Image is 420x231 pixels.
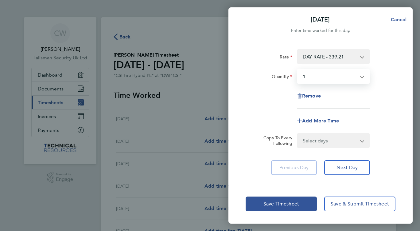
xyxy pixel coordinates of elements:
label: Rate [280,54,292,62]
label: Copy To Every Following [259,135,292,146]
div: Enter time worked for this day. [228,27,413,34]
label: Quantity [272,74,292,81]
span: Save & Submit Timesheet [331,201,389,207]
button: Add More Time [297,118,339,123]
span: Save Timesheet [263,201,299,207]
button: Save & Submit Timesheet [324,197,395,211]
button: Cancel [381,14,413,26]
button: Remove [297,94,321,98]
span: Add More Time [302,118,339,124]
button: Save Timesheet [246,197,317,211]
span: Cancel [389,17,406,22]
button: Next Day [324,160,370,175]
p: [DATE] [311,15,330,24]
span: Next Day [336,165,358,171]
span: Remove [302,93,321,99]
